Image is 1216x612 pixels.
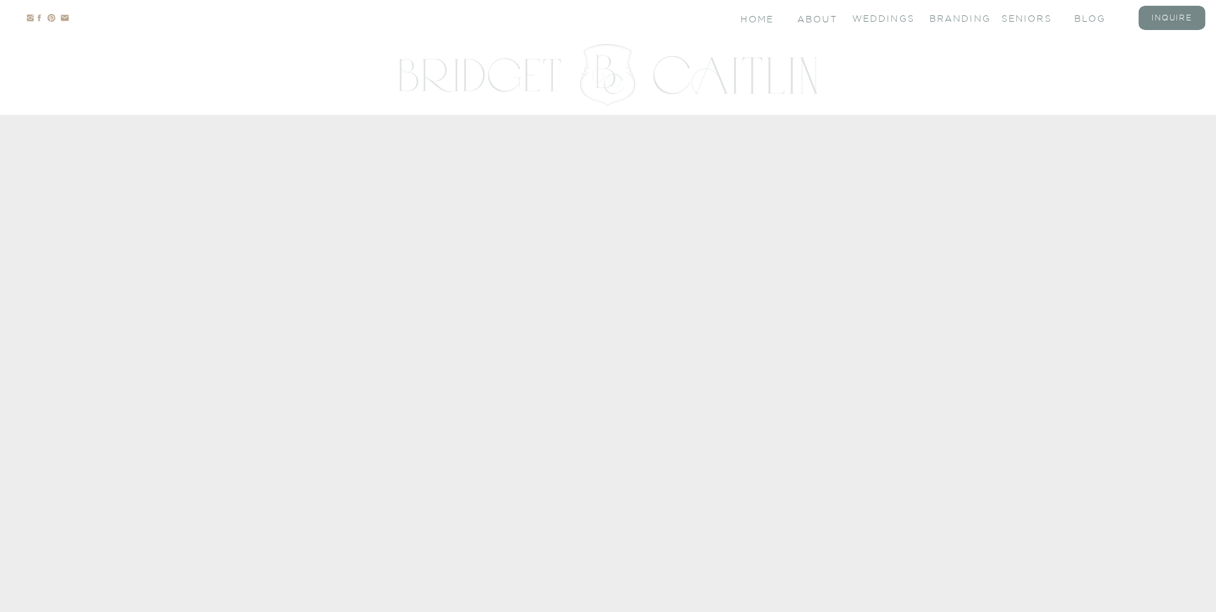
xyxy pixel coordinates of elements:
a: inquire [1146,12,1197,23]
a: blog [1074,12,1125,23]
a: Weddings [852,12,903,23]
a: branding [929,12,980,23]
a: Home [740,13,776,24]
a: About [797,13,836,24]
a: seniors [1002,12,1053,23]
